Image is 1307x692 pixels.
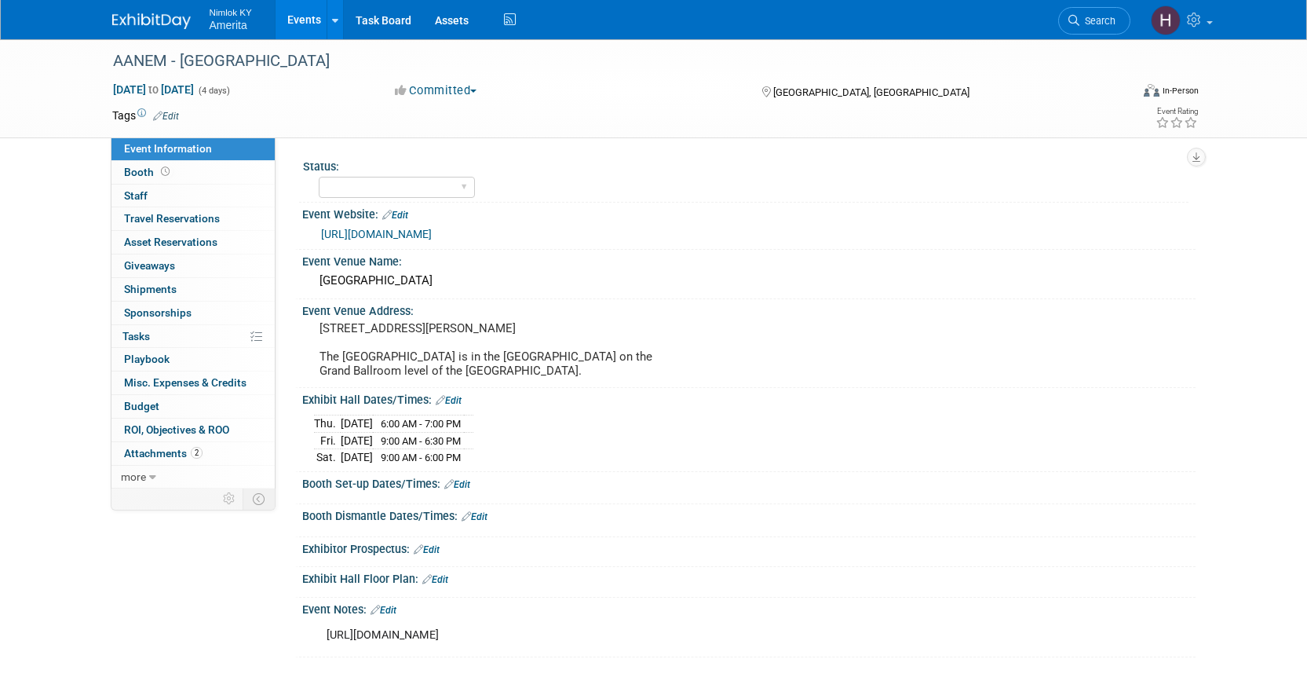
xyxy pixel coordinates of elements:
a: Travel Reservations [111,207,275,230]
td: [DATE] [341,449,373,466]
a: Edit [153,111,179,122]
div: Exhibit Hall Dates/Times: [302,388,1196,408]
span: Attachments [124,447,203,460]
a: Event Information [111,137,275,160]
pre: [STREET_ADDRESS][PERSON_NAME] The [GEOGRAPHIC_DATA] is in the [GEOGRAPHIC_DATA] on the Grand Ball... [319,321,657,378]
a: ROI, Objectives & ROO [111,419,275,441]
a: Edit [422,574,448,585]
span: 2 [191,447,203,459]
div: [GEOGRAPHIC_DATA] [314,269,1184,293]
a: Budget [111,395,275,418]
span: [DATE] [DATE] [112,82,195,97]
div: In-Person [1162,85,1199,97]
td: Sat. [314,449,341,466]
a: Sponsorships [111,302,275,324]
div: Event Venue Name: [302,250,1196,269]
div: [URL][DOMAIN_NAME] [316,620,1023,651]
span: Booth not reserved yet [158,166,173,178]
span: [GEOGRAPHIC_DATA], [GEOGRAPHIC_DATA] [773,86,969,98]
span: Misc. Expenses & Credits [124,376,246,389]
div: Event Website: [302,203,1196,223]
span: Playbook [124,353,170,365]
a: Giveaways [111,254,275,277]
div: Exhibit Hall Floor Plan: [302,567,1196,588]
div: Exhibitor Prospectus: [302,537,1196,558]
td: Personalize Event Tab Strip [216,489,243,509]
img: ExhibitDay [112,13,191,29]
div: Event Venue Address: [302,299,1196,319]
td: [DATE] [341,415,373,432]
a: Edit [382,210,408,221]
a: Edit [414,544,440,555]
div: AANEM - [GEOGRAPHIC_DATA] [108,47,1107,75]
a: Booth [111,161,275,184]
a: Attachments2 [111,442,275,465]
a: Shipments [111,278,275,301]
a: Misc. Expenses & Credits [111,372,275,394]
a: Search [1058,7,1130,35]
a: Playbook [111,348,275,371]
span: Sponsorships [124,306,192,319]
span: ROI, Objectives & ROO [124,423,229,436]
span: Budget [124,400,159,412]
span: to [146,83,161,96]
span: Tasks [122,330,150,342]
span: Amerita [210,19,247,31]
a: Edit [444,479,470,490]
a: Tasks [111,325,275,348]
a: Edit [462,511,487,522]
td: [DATE] [341,432,373,449]
span: Search [1079,15,1115,27]
button: Committed [389,82,483,99]
img: Hannah Durbin [1151,5,1181,35]
td: Toggle Event Tabs [243,489,275,509]
div: Booth Dismantle Dates/Times: [302,504,1196,525]
a: Asset Reservations [111,231,275,254]
td: Tags [112,108,179,123]
td: Thu. [314,415,341,432]
a: more [111,466,275,489]
img: Format-Inperson.png [1144,84,1159,97]
div: Event Notes: [302,598,1196,618]
span: 6:00 AM - 7:00 PM [381,418,461,430]
span: Staff [124,189,148,202]
td: Fri. [314,432,341,449]
span: Booth [124,166,173,178]
span: (4 days) [197,86,230,96]
span: Asset Reservations [124,236,217,248]
a: Staff [111,185,275,207]
div: Booth Set-up Dates/Times: [302,472,1196,492]
span: Travel Reservations [124,212,220,225]
a: Edit [371,605,396,616]
div: Event Format [1038,82,1199,105]
span: Giveaways [124,259,175,272]
span: Shipments [124,283,177,295]
span: Event Information [124,142,212,155]
span: 9:00 AM - 6:00 PM [381,452,461,463]
a: [URL][DOMAIN_NAME] [321,228,432,240]
a: Edit [436,395,462,406]
span: 9:00 AM - 6:30 PM [381,435,461,447]
div: Event Rating [1155,108,1198,115]
div: Status: [303,155,1188,174]
span: Nimlok KY [210,3,252,20]
span: more [121,470,146,483]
